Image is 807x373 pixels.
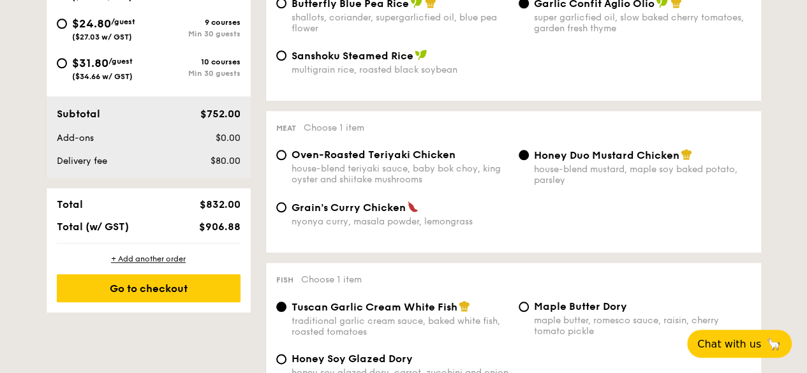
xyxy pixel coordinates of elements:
[292,64,508,75] div: multigrain rice, roasted black soybean
[687,330,792,358] button: Chat with us🦙
[697,338,761,350] span: Chat with us
[198,221,240,233] span: $906.88
[292,216,508,227] div: nyonya curry, masala powder, lemongrass
[57,133,94,143] span: Add-ons
[681,149,692,160] img: icon-chef-hat.a58ddaea.svg
[276,354,286,364] input: Honey Soy Glazed Doryhoney soy glazed dory, carrot, zucchini and onion
[149,29,241,38] div: Min 30 guests
[415,49,427,61] img: icon-vegan.f8ff3823.svg
[57,108,100,120] span: Subtotal
[276,50,286,61] input: Sanshoku Steamed Ricemultigrain rice, roasted black soybean
[72,56,108,70] span: $31.80
[57,221,129,233] span: Total (w/ GST)
[534,164,751,186] div: house-blend mustard, maple soy baked potato, parsley
[534,149,679,161] span: Honey Duo Mustard Chicken
[292,201,406,214] span: Grain's Curry Chicken
[292,149,455,161] span: Oven-Roasted Teriyaki Chicken
[292,163,508,185] div: house-blend teriyaki sauce, baby bok choy, king oyster and shiitake mushrooms
[304,122,364,133] span: Choose 1 item
[57,274,241,302] div: Go to checkout
[301,274,362,285] span: Choose 1 item
[292,316,508,337] div: traditional garlic cream sauce, baked white fish, roasted tomatoes
[276,275,293,284] span: Fish
[108,57,133,66] span: /guest
[766,337,781,351] span: 🦙
[292,50,413,62] span: Sanshoku Steamed Rice
[407,201,418,212] img: icon-spicy.37a8142b.svg
[210,156,240,166] span: $80.00
[292,301,457,313] span: Tuscan Garlic Cream White Fish
[215,133,240,143] span: $0.00
[149,57,241,66] div: 10 courses
[111,17,135,26] span: /guest
[534,12,751,34] div: super garlicfied oil, slow baked cherry tomatoes, garden fresh thyme
[276,202,286,212] input: Grain's Curry Chickennyonya curry, masala powder, lemongrass
[149,69,241,78] div: Min 30 guests
[459,300,470,312] img: icon-chef-hat.a58ddaea.svg
[72,17,111,31] span: $24.80
[57,198,83,210] span: Total
[292,12,508,34] div: shallots, coriander, supergarlicfied oil, blue pea flower
[534,300,627,312] span: Maple Butter Dory
[57,58,67,68] input: $31.80/guest($34.66 w/ GST)10 coursesMin 30 guests
[57,254,241,264] div: + Add another order
[199,198,240,210] span: $832.00
[276,150,286,160] input: Oven-Roasted Teriyaki Chickenhouse-blend teriyaki sauce, baby bok choy, king oyster and shiitake ...
[72,33,132,41] span: ($27.03 w/ GST)
[519,150,529,160] input: Honey Duo Mustard Chickenhouse-blend mustard, maple soy baked potato, parsley
[72,72,133,81] span: ($34.66 w/ GST)
[276,302,286,312] input: Tuscan Garlic Cream White Fishtraditional garlic cream sauce, baked white fish, roasted tomatoes
[292,353,413,365] span: Honey Soy Glazed Dory
[276,124,296,133] span: Meat
[57,156,107,166] span: Delivery fee
[149,18,241,27] div: 9 courses
[519,302,529,312] input: Maple Butter Dorymaple butter, romesco sauce, raisin, cherry tomato pickle
[534,315,751,337] div: maple butter, romesco sauce, raisin, cherry tomato pickle
[200,108,240,120] span: $752.00
[57,18,67,29] input: $24.80/guest($27.03 w/ GST)9 coursesMin 30 guests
